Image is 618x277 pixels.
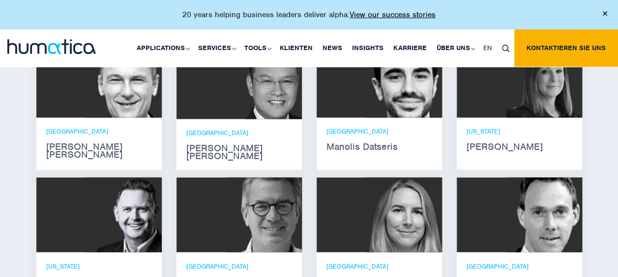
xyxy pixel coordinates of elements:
img: Jen Jee Chan [218,43,302,119]
img: logo [7,39,96,54]
strong: [PERSON_NAME] [PERSON_NAME] [186,144,292,160]
strong: Manolis Datseris [326,143,432,151]
p: [GEOGRAPHIC_DATA] [326,262,432,270]
p: [GEOGRAPHIC_DATA] [186,129,292,137]
img: Russell Raath [86,177,162,252]
a: Kontaktieren Sie uns [514,29,618,67]
p: 20 years helping business leaders deliver alpha. [182,10,436,20]
a: News [318,29,347,67]
strong: [PERSON_NAME] [467,143,572,151]
a: Tools [239,29,275,67]
a: Klienten [275,29,318,67]
p: [GEOGRAPHIC_DATA] [467,262,572,270]
p: [GEOGRAPHIC_DATA] [186,262,292,270]
p: [US_STATE] [46,262,152,270]
p: [GEOGRAPHIC_DATA] [46,127,152,136]
img: Andros Payne [86,43,162,117]
a: Applications [132,29,193,67]
img: Zoë Fox [366,177,442,252]
a: Services [193,29,239,67]
img: Jan Löning [226,177,302,252]
p: [GEOGRAPHIC_DATA] [326,127,432,136]
a: Insights [347,29,388,67]
a: Über uns [432,29,478,67]
img: Melissa Mounce [506,43,582,117]
img: Andreas Knobloch [506,177,582,252]
a: View our success stories [350,10,436,20]
img: search_icon [502,45,509,52]
img: Manolis Datseris [366,43,442,117]
span: EN [483,44,492,52]
strong: [PERSON_NAME] [PERSON_NAME] [46,143,152,159]
a: Karriere [388,29,432,67]
p: [US_STATE] [467,127,572,136]
a: EN [478,29,497,67]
